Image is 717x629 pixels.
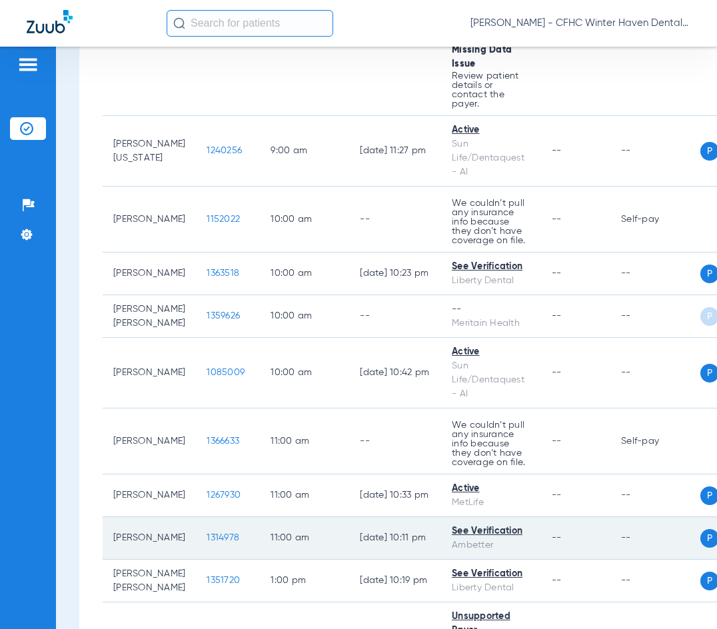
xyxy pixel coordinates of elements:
span: 1314978 [207,533,239,542]
span: -- [552,368,562,377]
td: 1:00 PM [260,560,349,602]
span: [PERSON_NAME] - CFHC Winter Haven Dental [470,17,690,30]
td: [PERSON_NAME] [103,253,196,295]
input: Search for patients [167,10,333,37]
td: [PERSON_NAME] [PERSON_NAME] [103,560,196,602]
div: Liberty Dental [452,581,530,595]
td: 10:00 AM [260,253,349,295]
td: -- [610,116,700,187]
td: Self-pay [610,408,700,474]
span: -- [552,576,562,585]
td: 11:00 AM [260,408,349,474]
div: Meritain Health [452,316,530,330]
td: 11:00 AM [260,474,349,517]
iframe: Chat Widget [650,565,717,629]
td: [DATE] 11:27 PM [349,116,441,187]
span: -- [552,146,562,155]
div: Ambetter [452,538,530,552]
img: Search Icon [173,17,185,29]
td: [PERSON_NAME] [103,474,196,517]
span: 1363518 [207,269,239,278]
span: 1152022 [207,215,240,224]
span: Invalid or Missing Data Issue [452,31,512,69]
span: -- [552,269,562,278]
div: Sun Life/Dentaquest - AI [452,359,530,401]
td: [PERSON_NAME] [103,338,196,408]
div: See Verification [452,524,530,538]
td: -- [610,253,700,295]
div: Active [452,345,530,359]
p: We couldn’t pull any insurance info because they don’t have coverage on file. [452,199,530,245]
p: Review patient details or contact the payer. [452,71,530,109]
td: 10:00 AM [260,295,349,338]
td: [DATE] 10:19 PM [349,560,441,602]
div: Sun Life/Dentaquest - AI [452,137,530,179]
td: [DATE] 10:23 PM [349,253,441,295]
td: 10:00 AM [260,187,349,253]
td: [PERSON_NAME] [PERSON_NAME] [103,295,196,338]
span: 1267930 [207,490,241,500]
td: -- [610,295,700,338]
td: -- [610,560,700,602]
div: Liberty Dental [452,274,530,288]
div: -- [452,303,530,316]
span: -- [552,533,562,542]
span: 1351720 [207,576,240,585]
span: -- [552,490,562,500]
div: Active [452,123,530,137]
span: 1359626 [207,311,240,320]
td: -- [349,408,441,474]
td: -- [610,517,700,560]
div: Active [452,482,530,496]
td: [DATE] 10:33 PM [349,474,441,517]
img: hamburger-icon [17,57,39,73]
td: 10:00 AM [260,338,349,408]
td: [DATE] 10:42 PM [349,338,441,408]
img: Zuub Logo [27,10,73,33]
td: -- [349,187,441,253]
span: 1085009 [207,368,245,377]
td: -- [610,338,700,408]
td: [PERSON_NAME][US_STATE] [103,116,196,187]
span: 1366633 [207,436,239,446]
div: See Verification [452,567,530,581]
td: Self-pay [610,187,700,253]
td: [DATE] 10:11 PM [349,517,441,560]
p: We couldn’t pull any insurance info because they don’t have coverage on file. [452,420,530,467]
td: 11:00 AM [260,517,349,560]
span: -- [552,436,562,446]
td: 9:00 AM [260,116,349,187]
td: [PERSON_NAME] [103,517,196,560]
td: [PERSON_NAME] [103,187,196,253]
span: -- [552,311,562,320]
td: -- [349,295,441,338]
div: See Verification [452,260,530,274]
td: [PERSON_NAME] [103,408,196,474]
span: 1240256 [207,146,242,155]
span: -- [552,215,562,224]
td: -- [610,474,700,517]
div: MetLife [452,496,530,510]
